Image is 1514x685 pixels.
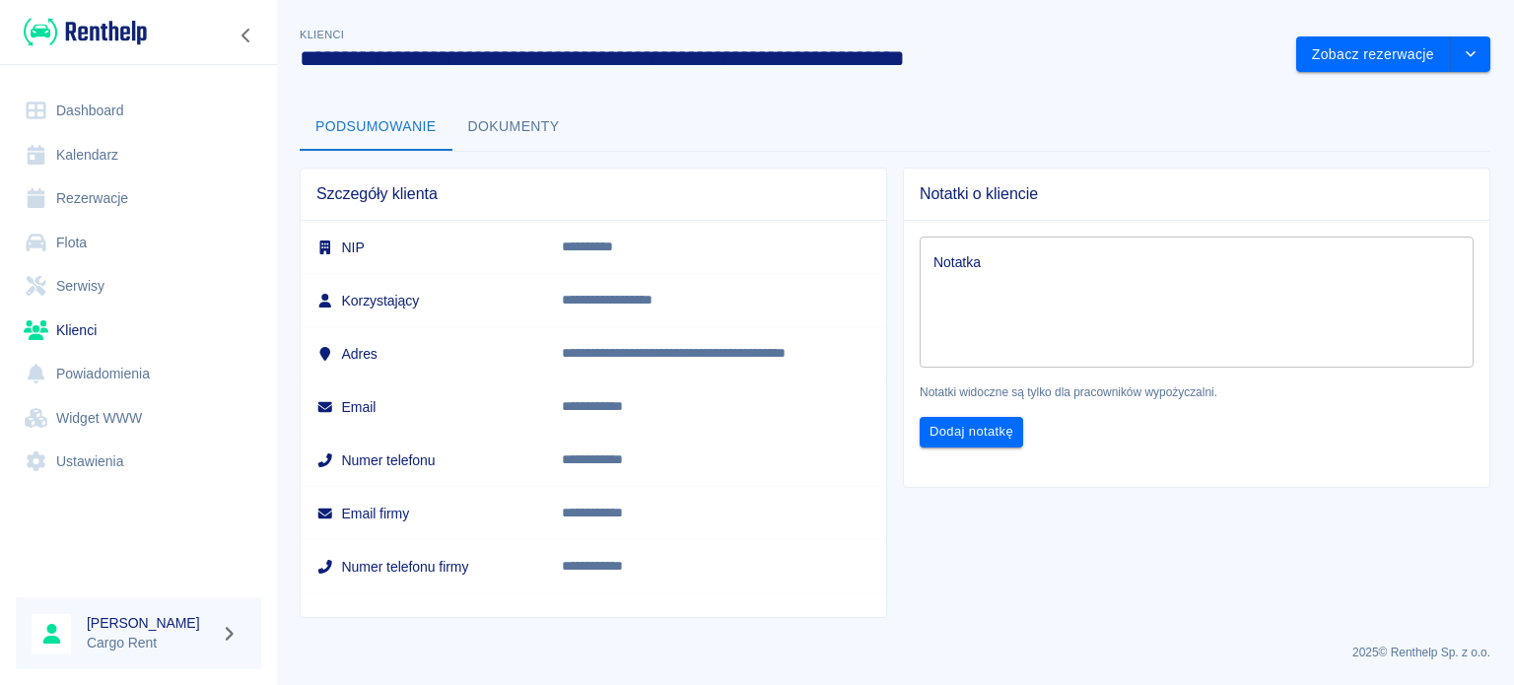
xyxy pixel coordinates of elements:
[24,16,147,48] img: Renthelp logo
[87,613,213,633] h6: [PERSON_NAME]
[16,264,261,308] a: Serwisy
[316,184,870,204] span: Szczegóły klienta
[16,16,147,48] a: Renthelp logo
[316,238,530,257] h6: NIP
[16,176,261,221] a: Rezerwacje
[316,344,530,364] h6: Adres
[920,184,1474,204] span: Notatki o kliencie
[920,417,1023,447] button: Dodaj notatkę
[16,221,261,265] a: Flota
[300,644,1490,661] p: 2025 © Renthelp Sp. z o.o.
[316,557,530,577] h6: Numer telefonu firmy
[316,504,530,523] h6: Email firmy
[16,89,261,133] a: Dashboard
[16,396,261,441] a: Widget WWW
[87,633,213,653] p: Cargo Rent
[920,383,1474,401] p: Notatki widoczne są tylko dla pracowników wypożyczalni.
[316,450,530,470] h6: Numer telefonu
[16,352,261,396] a: Powiadomienia
[16,133,261,177] a: Kalendarz
[16,308,261,353] a: Klienci
[1296,36,1451,73] button: Zobacz rezerwacje
[300,103,452,151] button: Podsumowanie
[16,440,261,484] a: Ustawienia
[452,103,576,151] button: Dokumenty
[316,291,530,310] h6: Korzystający
[316,397,530,417] h6: Email
[300,29,344,40] span: Klienci
[232,23,261,48] button: Zwiń nawigację
[1451,36,1490,73] button: drop-down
